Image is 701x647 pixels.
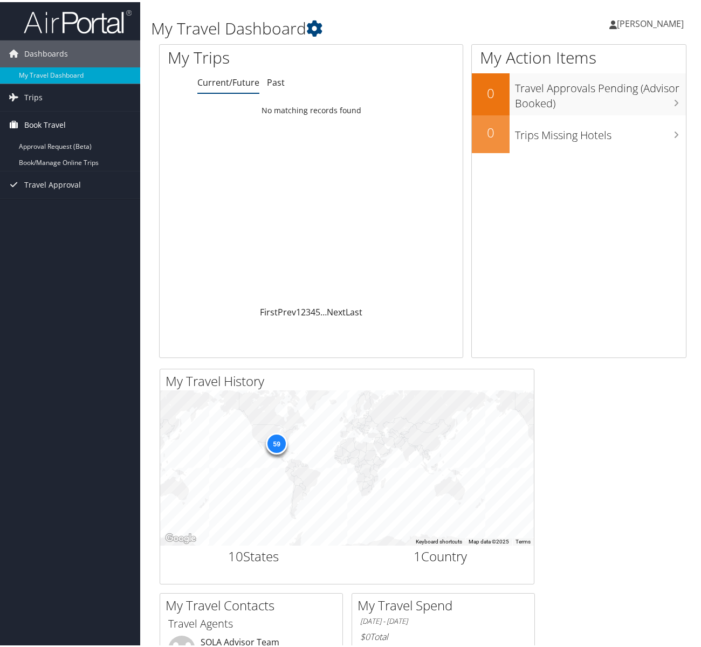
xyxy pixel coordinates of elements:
h6: Total [360,629,526,641]
a: Open this area in Google Maps (opens a new window) [163,529,198,543]
span: [PERSON_NAME] [617,16,684,27]
h2: My Travel Contacts [166,594,342,612]
span: Book Travel [24,109,66,136]
span: Dashboards [24,38,68,65]
span: $0 [360,629,370,641]
div: 59 [266,431,287,452]
a: 4 [311,304,315,316]
span: Travel Approval [24,169,81,196]
h1: My Action Items [472,44,686,67]
a: Last [346,304,362,316]
a: Prev [278,304,296,316]
a: Current/Future [197,74,259,86]
td: No matching records found [160,99,463,118]
a: [PERSON_NAME] [609,5,695,38]
a: Past [267,74,285,86]
a: Next [327,304,346,316]
span: Trips [24,82,43,109]
span: 10 [228,545,243,563]
h2: My Travel Spend [358,594,534,612]
span: … [320,304,327,316]
h2: 0 [472,121,510,140]
h6: [DATE] - [DATE] [360,614,526,624]
a: 0Trips Missing Hotels [472,113,686,151]
span: 1 [414,545,421,563]
h1: My Travel Dashboard [151,15,513,38]
h2: 0 [472,82,510,100]
h2: Country [355,545,526,563]
h2: States [168,545,339,563]
a: Terms (opens in new tab) [516,536,531,542]
a: 0Travel Approvals Pending (Advisor Booked) [472,71,686,113]
a: First [260,304,278,316]
img: airportal-logo.png [24,7,132,32]
span: Map data ©2025 [469,536,509,542]
button: Keyboard shortcuts [416,536,462,543]
a: 5 [315,304,320,316]
h3: Trips Missing Hotels [515,120,686,141]
a: 2 [301,304,306,316]
h3: Travel Approvals Pending (Advisor Booked) [515,73,686,109]
h3: Travel Agents [168,614,334,629]
img: Google [163,529,198,543]
a: 1 [296,304,301,316]
h1: My Trips [168,44,328,67]
h2: My Travel History [166,370,534,388]
a: 3 [306,304,311,316]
